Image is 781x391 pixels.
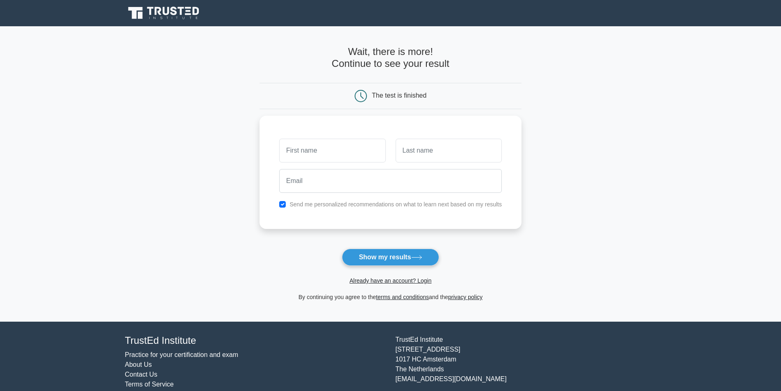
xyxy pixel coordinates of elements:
div: By continuing you agree to the and the [255,292,526,302]
h4: Wait, there is more! Continue to see your result [260,46,521,70]
a: Practice for your certification and exam [125,351,239,358]
a: Contact Us [125,371,157,378]
a: Terms of Service [125,381,174,388]
div: The test is finished [372,92,426,99]
a: terms and conditions [376,294,429,300]
a: privacy policy [448,294,483,300]
label: Send me personalized recommendations on what to learn next based on my results [289,201,502,208]
h4: TrustEd Institute [125,335,386,347]
a: Already have an account? Login [349,277,431,284]
input: Email [279,169,502,193]
input: Last name [396,139,502,162]
input: First name [279,139,385,162]
button: Show my results [342,249,439,266]
a: About Us [125,361,152,368]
